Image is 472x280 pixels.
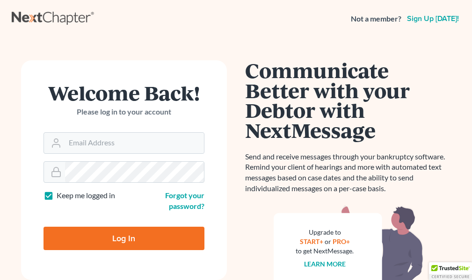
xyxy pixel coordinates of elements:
[65,133,204,153] input: Email Address
[351,14,401,24] strong: Not a member?
[246,151,451,194] p: Send and receive messages through your bankruptcy software. Remind your client of hearings and mo...
[165,191,204,210] a: Forgot your password?
[44,107,204,117] p: Please log in to your account
[246,60,451,140] h1: Communicate Better with your Debtor with NextMessage
[429,262,472,280] div: TrustedSite Certified
[405,15,461,22] a: Sign up [DATE]!
[325,237,331,245] span: or
[300,237,323,245] a: START+
[44,227,204,250] input: Log In
[296,246,354,256] div: to get NextMessage.
[44,83,204,103] h1: Welcome Back!
[296,228,354,237] div: Upgrade to
[333,237,350,245] a: PRO+
[304,260,346,268] a: Learn more
[57,190,115,201] label: Keep me logged in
